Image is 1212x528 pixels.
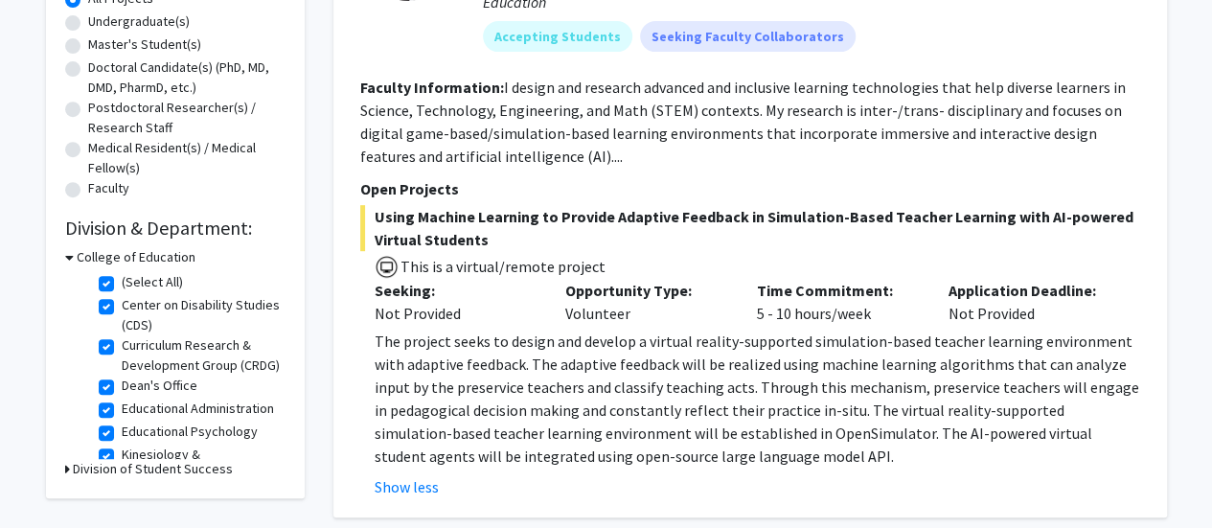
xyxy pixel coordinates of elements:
label: Faculty [88,178,129,198]
label: Dean's Office [122,376,197,396]
b: Faculty Information: [360,78,504,97]
label: Educational Administration [122,399,274,419]
p: Opportunity Type: [565,279,728,302]
button: Show less [375,475,439,498]
span: Using Machine Learning to Provide Adaptive Feedback in Simulation-Based Teacher Learning with AI-... [360,205,1140,251]
label: Postdoctoral Researcher(s) / Research Staff [88,98,286,138]
label: Educational Psychology [122,422,258,442]
iframe: Chat [14,442,81,514]
label: Curriculum Research & Development Group (CRDG) [122,335,281,376]
div: Not Provided [934,279,1126,325]
label: Master's Student(s) [88,34,201,55]
span: This is a virtual/remote project [399,257,606,276]
h3: College of Education [77,247,195,267]
p: Open Projects [360,177,1140,200]
div: 5 - 10 hours/week [743,279,934,325]
h2: Division & Department: [65,217,286,240]
fg-read-more: I design and research advanced and inclusive learning technologies that help diverse learners in ... [360,78,1126,166]
mat-chip: Seeking Faculty Collaborators [640,21,856,52]
label: Undergraduate(s) [88,11,190,32]
div: Volunteer [551,279,743,325]
div: Not Provided [375,302,537,325]
p: Time Commitment: [757,279,920,302]
p: The project seeks to design and develop a virtual reality-supported simulation-based teacher lear... [375,330,1140,468]
label: Kinesiology & Rehabilitation Science [122,445,281,485]
p: Application Deadline: [949,279,1111,302]
label: (Select All) [122,272,183,292]
h3: Division of Student Success [73,459,233,479]
p: Seeking: [375,279,537,302]
label: Doctoral Candidate(s) (PhD, MD, DMD, PharmD, etc.) [88,57,286,98]
label: Medical Resident(s) / Medical Fellow(s) [88,138,286,178]
label: Center on Disability Studies (CDS) [122,295,281,335]
mat-chip: Accepting Students [483,21,632,52]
